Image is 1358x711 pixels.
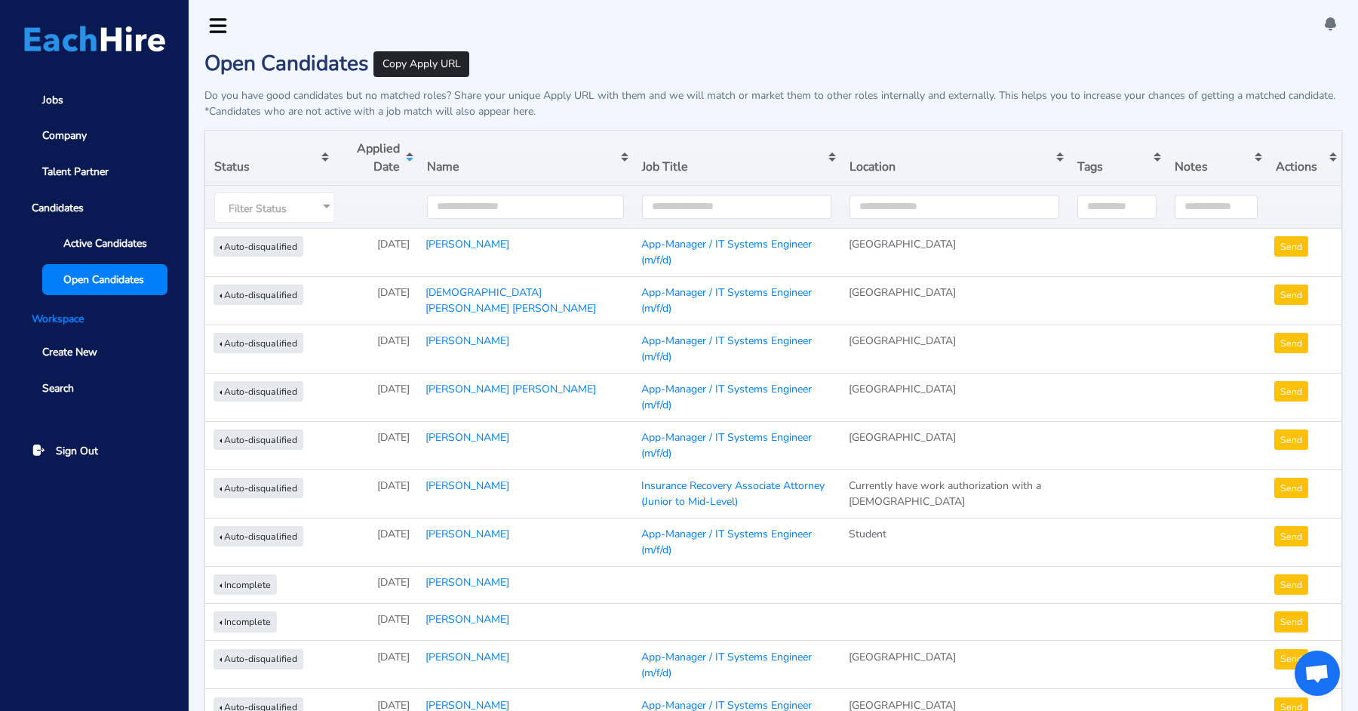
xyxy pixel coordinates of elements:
button: Send [1274,381,1308,402]
button: Incomplete [214,611,277,632]
span: [GEOGRAPHIC_DATA] [849,382,956,396]
a: [PERSON_NAME] [426,575,509,589]
a: Company [21,121,167,152]
span: [DATE] [377,430,410,445]
a: Active Candidates [42,228,167,259]
span: [DATE] [377,382,410,396]
button: Send [1274,574,1308,595]
span: Company [42,128,87,143]
span: [DATE] [377,334,410,348]
span: [DATE] [377,612,410,626]
a: Create New [21,337,167,368]
a: [PERSON_NAME] [426,479,509,493]
span: [DATE] [377,479,410,493]
span: Sign Out [56,443,98,459]
button: Auto-disqualified [214,236,303,257]
button: Auto-disqualified [214,381,303,402]
a: Jobs [21,85,167,115]
a: App-Manager / IT Systems Engineer (m/f/d) [641,285,812,315]
button: Auto-disqualified [214,526,303,546]
span: [GEOGRAPHIC_DATA] [849,285,956,300]
span: Candidates [21,192,167,223]
span: Filter Status [229,201,287,217]
button: Send [1274,333,1308,353]
span: [DATE] [377,575,410,589]
span: Search [42,380,74,396]
button: Send [1274,285,1308,305]
button: Copy Apply URL [373,51,469,77]
button: Incomplete [214,574,277,595]
li: Workspace [21,311,167,327]
button: Send [1274,611,1308,632]
a: [PERSON_NAME] [426,527,509,541]
button: Auto-disqualified [214,333,303,353]
a: [PERSON_NAME] [426,650,509,664]
a: Talent Partner [21,156,167,187]
span: Jobs [42,92,63,108]
span: [GEOGRAPHIC_DATA] [849,237,956,251]
a: [PERSON_NAME] [426,430,509,445]
a: Open chat [1295,651,1340,696]
span: [GEOGRAPHIC_DATA] [849,650,956,664]
span: [GEOGRAPHIC_DATA] [849,334,956,348]
img: Logo [24,26,165,52]
span: [GEOGRAPHIC_DATA] [849,430,956,445]
span: Talent Partner [42,164,109,180]
a: App-Manager / IT Systems Engineer (m/f/d) [641,382,812,412]
p: Do you have good candidates but no matched roles? Share your unique Apply URL with them and we wi... [204,88,1342,119]
a: App-Manager / IT Systems Engineer (m/f/d) [641,334,812,364]
a: App-Manager / IT Systems Engineer (m/f/d) [641,430,812,460]
span: [DATE] [377,285,410,300]
button: Send [1274,236,1308,257]
h2: Open Candidates [204,51,368,77]
span: Open Candidates [63,272,144,288]
a: [DEMOGRAPHIC_DATA][PERSON_NAME] [PERSON_NAME] [426,285,596,315]
button: Send [1274,526,1308,546]
button: Auto-disqualified [214,429,303,450]
button: Send [1274,649,1308,669]
span: Student [849,527,886,541]
a: [PERSON_NAME] [426,237,509,251]
span: Currently have work authorization with a [DEMOGRAPHIC_DATA] [849,479,1041,509]
a: App-Manager / IT Systems Engineer (m/f/d) [641,650,812,680]
a: [PERSON_NAME] [426,334,509,348]
button: Send [1274,478,1308,498]
a: [PERSON_NAME] [426,612,509,626]
button: Auto-disqualified [214,649,303,669]
a: Search [21,373,167,404]
a: [PERSON_NAME] [PERSON_NAME] [426,382,596,396]
a: Insurance Recovery Associate Attorney (Junior to Mid-Level) [641,479,825,509]
span: Create New [42,344,97,360]
span: [DATE] [377,527,410,541]
a: App-Manager / IT Systems Engineer (m/f/d) [641,237,812,267]
span: Active Candidates [63,235,147,251]
span: [DATE] [377,650,410,664]
a: App-Manager / IT Systems Engineer (m/f/d) [641,527,812,557]
a: Open Candidates [42,264,167,295]
button: Send [1274,429,1308,450]
button: Auto-disqualified [214,285,303,305]
span: [DATE] [377,237,410,251]
button: Auto-disqualified [214,478,303,498]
